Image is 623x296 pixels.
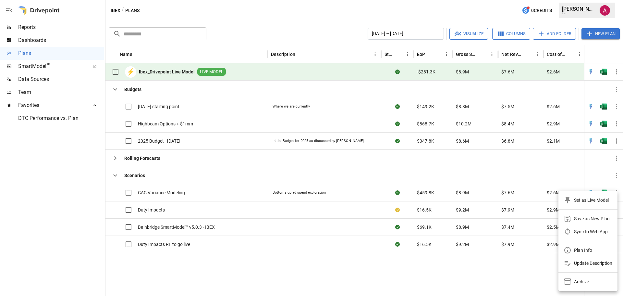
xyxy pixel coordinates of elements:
[574,259,612,267] div: Update Description
[574,246,592,254] div: Plan Info
[574,278,589,286] div: Archive
[574,215,610,223] div: Save as New Plan
[574,228,608,236] div: Sync to Web App
[574,196,609,204] div: Set as Live Model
